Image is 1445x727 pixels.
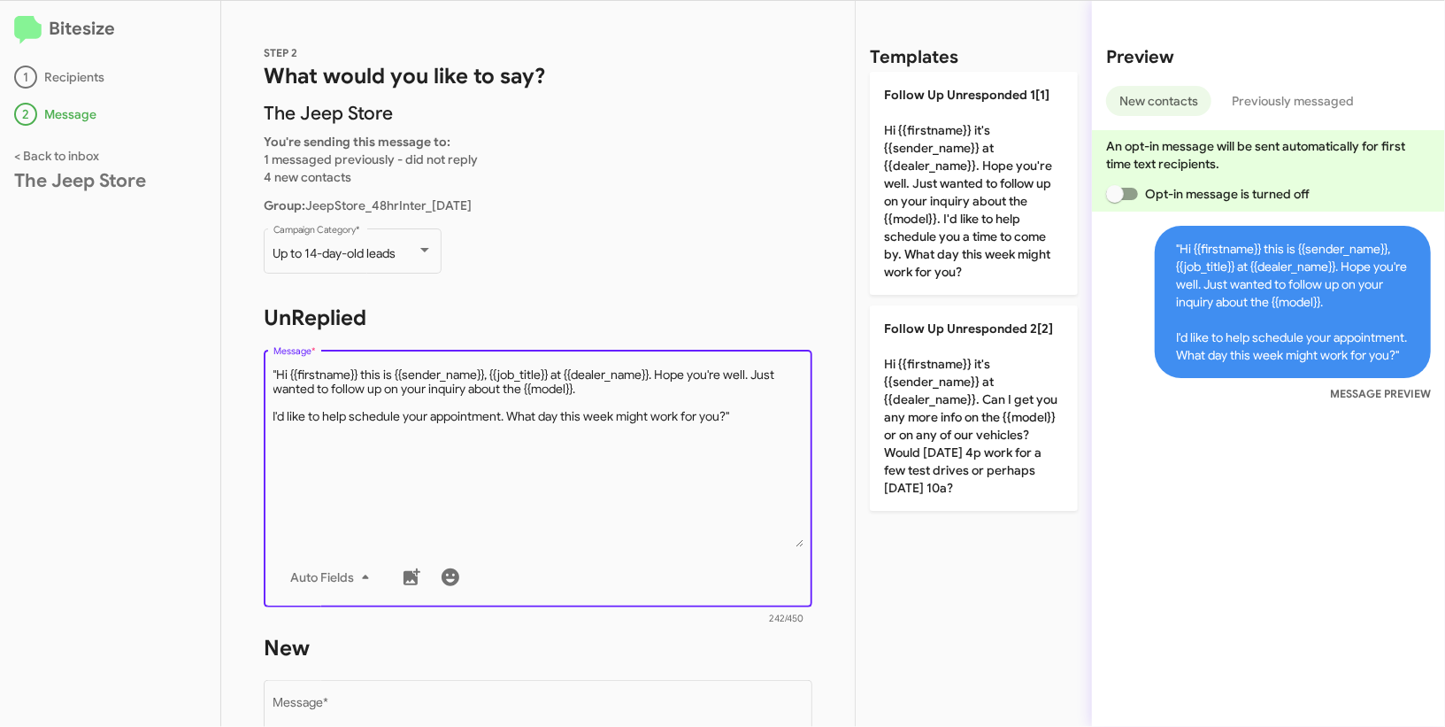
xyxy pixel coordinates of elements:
[1106,137,1431,173] p: An opt-in message will be sent automatically for first time text recipients.
[264,104,812,122] p: The Jeep Store
[1106,43,1431,72] h2: Preview
[1218,86,1367,116] button: Previously messaged
[264,634,812,662] h1: New
[14,16,42,44] img: logo-minimal.svg
[884,87,1049,103] span: Follow Up Unresponded 1[1]
[14,66,37,89] div: 1
[1330,385,1431,403] small: MESSAGE PREVIEW
[1232,86,1354,116] span: Previously messaged
[14,148,99,164] a: < Back to inbox
[264,197,305,213] b: Group:
[870,72,1078,295] p: Hi {{firstname}} it's {{sender_name}} at {{dealer_name}}. Hope you're well. Just wanted to follow...
[264,197,472,213] span: JeepStore_48hrInter_[DATE]
[870,43,958,72] h2: Templates
[264,134,450,150] b: You're sending this message to:
[264,62,812,90] h1: What would you like to say?
[769,614,803,624] mat-hint: 242/450
[14,66,206,89] div: Recipients
[14,172,206,189] div: The Jeep Store
[273,245,396,261] span: Up to 14-day-old leads
[1106,86,1211,116] button: New contacts
[14,103,206,126] div: Message
[264,46,297,59] span: STEP 2
[291,561,376,593] span: Auto Fields
[14,15,206,44] h2: Bitesize
[14,103,37,126] div: 2
[884,321,1053,336] span: Follow Up Unresponded 2[2]
[264,304,812,332] h1: UnReplied
[1145,183,1310,205] span: Opt-in message is turned off
[1155,226,1431,378] span: "Hi {{firstname}} this is {{sender_name}}, {{job_title}} at {{dealer_name}}. Hope you're well. Ju...
[1119,86,1198,116] span: New contacts
[277,561,390,593] button: Auto Fields
[264,151,478,167] span: 1 messaged previously - did not reply
[264,169,351,185] span: 4 new contacts
[870,305,1078,511] p: Hi {{firstname}} it's {{sender_name}} at {{dealer_name}}. Can I get you any more info on the {{mo...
